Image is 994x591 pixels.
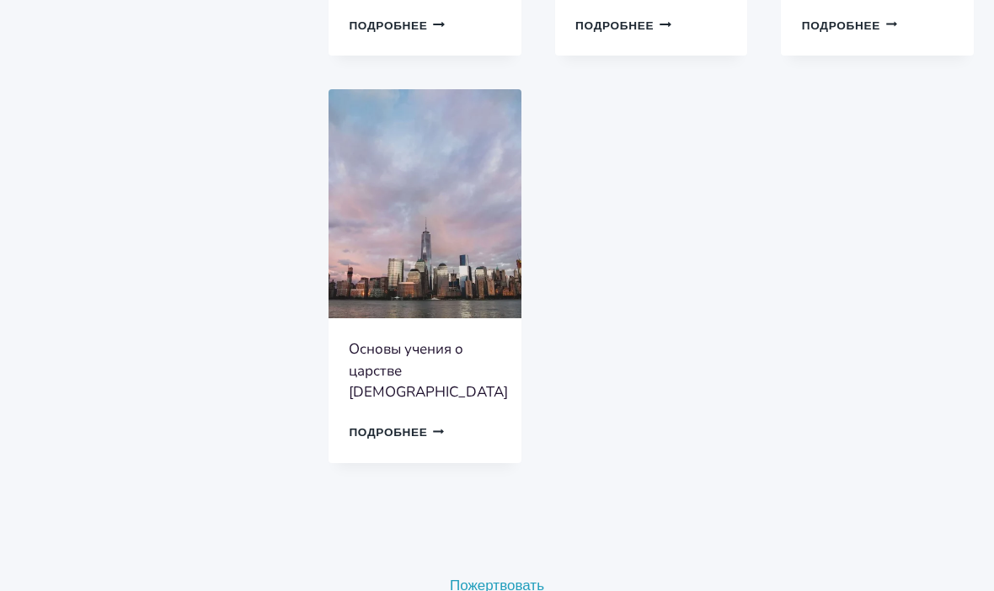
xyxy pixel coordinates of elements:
[575,14,671,39] a: Добавить в корзину “Kā sagatavojis jaunajam”
[349,340,508,402] a: Основы учения о царстве [DEMOGRAPHIC_DATA]
[349,14,445,39] a: Прочитайте больше о “Septiņas Veselīgas Jēzus Mācekļa Pazīmes”
[349,421,445,445] a: Прочитайте больше о “Основы учения о царстве божьем”
[329,90,521,319] img: Основы учения о царстве божьем
[802,14,898,39] a: Прочитайте больше о “Как постоянно жить в осознанном Божьем присутствии?”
